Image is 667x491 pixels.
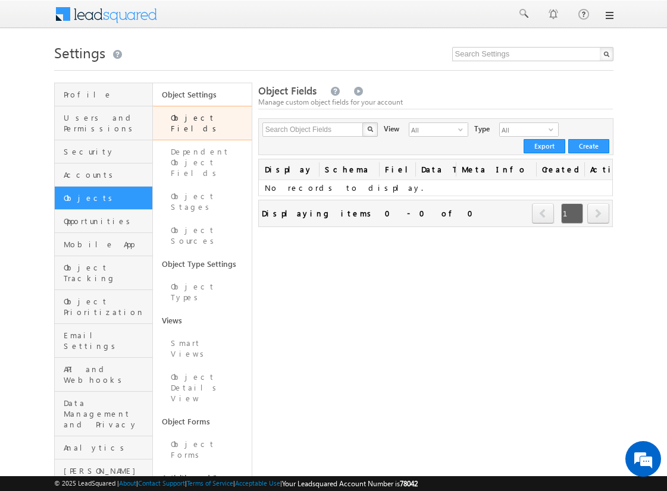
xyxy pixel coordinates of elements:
[64,216,150,226] span: Opportunities
[55,256,153,290] a: Object Tracking
[55,459,153,483] a: [PERSON_NAME]
[55,324,153,358] a: Email Settings
[153,83,252,106] a: Object Settings
[55,187,153,210] a: Objects
[138,479,185,487] a: Contact Support
[55,83,153,106] a: Profile
[54,43,105,62] span: Settings
[119,479,136,487] a: About
[64,239,150,250] span: Mobile App
[55,436,153,459] a: Analytics
[55,290,153,324] a: Object Prioritization
[409,123,458,136] span: All
[258,97,613,108] div: Manage custom object fields for your account
[367,126,373,132] img: Search
[55,140,153,163] a: Security
[153,366,252,410] a: Object Details View
[153,275,252,309] a: Object Types
[153,410,252,433] a: Object Forms
[153,106,252,140] a: Object Fields
[549,126,558,133] span: select
[55,233,153,256] a: Mobile App
[262,206,480,220] div: Displaying items 0 - 0 of 0
[153,253,252,275] a: Object Type Settings
[235,479,280,487] a: Acceptable Use
[474,122,490,134] div: Type
[259,180,613,196] td: No records to display.
[153,185,252,219] a: Object Stages
[64,330,150,351] span: Email Settings
[532,203,554,224] span: prev
[64,465,150,476] span: [PERSON_NAME]
[187,479,233,487] a: Terms of Service
[587,203,609,224] span: next
[584,159,612,180] span: Actions
[64,146,150,157] span: Security
[400,479,418,488] span: 78042
[259,159,319,180] span: Display Name
[500,123,549,136] span: All
[153,140,252,185] a: Dependent Object Fields
[258,84,317,97] span: Object Fields
[64,296,150,317] span: Object Prioritization
[55,358,153,392] a: API and Webhooks
[64,262,150,284] span: Object Tracking
[153,467,252,489] a: Activities and Scores
[64,169,150,180] span: Accounts
[64,364,150,385] span: API and Webhooks
[55,210,153,233] a: Opportunities
[55,106,153,140] a: Users and Permissions
[524,139,565,153] button: Export
[532,204,555,224] a: prev
[561,203,583,224] span: 1
[282,479,418,488] span: Your Leadsquared Account Number is
[452,47,613,61] input: Search Settings
[64,112,150,134] span: Users and Permissions
[319,159,379,180] span: Schema Name
[153,332,252,366] a: Smart Views
[384,122,399,134] div: View
[458,126,468,133] span: select
[153,309,252,332] a: Views
[153,433,252,467] a: Object Forms
[587,204,609,224] a: next
[536,159,584,180] span: Created By
[64,398,150,430] span: Data Management and Privacy
[64,442,150,453] span: Analytics
[55,163,153,187] a: Accounts
[415,159,456,180] span: Data Type
[54,478,418,489] span: © 2025 LeadSquared | | | | |
[64,89,150,100] span: Profile
[153,219,252,253] a: Object Sources
[64,193,150,203] span: Objects
[55,392,153,436] a: Data Management and Privacy
[456,159,536,180] span: Meta Info
[379,159,415,180] span: Field Type
[568,139,609,153] button: Create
